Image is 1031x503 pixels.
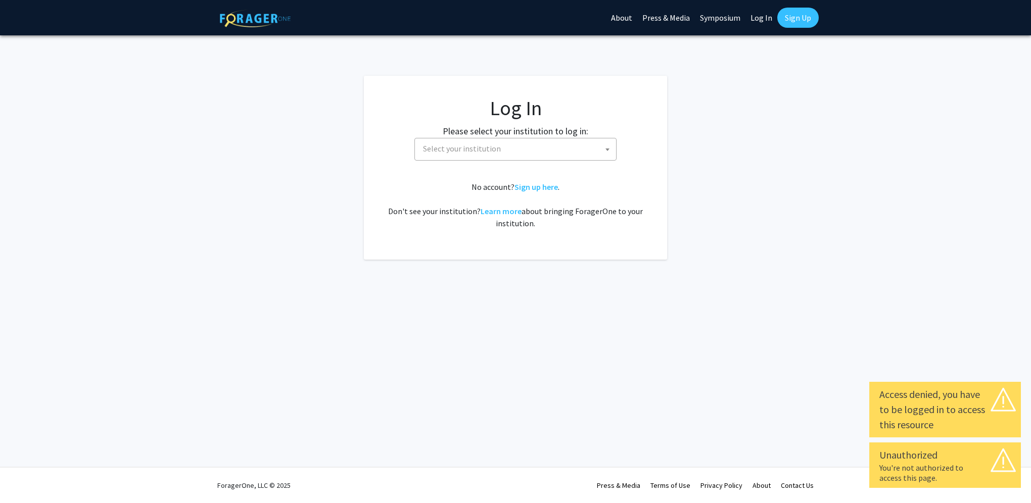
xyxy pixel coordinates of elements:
a: Press & Media [597,481,640,490]
div: You're not authorized to access this page. [879,463,1011,483]
span: Select your institution [414,138,617,161]
a: Privacy Policy [700,481,742,490]
div: No account? . Don't see your institution? about bringing ForagerOne to your institution. [384,181,647,229]
span: Select your institution [419,138,616,159]
span: Select your institution [423,143,501,154]
label: Please select your institution to log in: [443,124,588,138]
a: Sign Up [777,8,819,28]
img: ForagerOne Logo [220,10,291,27]
div: ForagerOne, LLC © 2025 [217,468,291,503]
a: Contact Us [781,481,814,490]
h1: Log In [384,96,647,120]
a: About [753,481,771,490]
a: Sign up here [514,182,558,192]
div: Unauthorized [879,447,1011,463]
a: Learn more about bringing ForagerOne to your institution [481,206,522,216]
div: Access denied, you have to be logged in to access this resource [879,387,1011,432]
a: Terms of Use [650,481,690,490]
